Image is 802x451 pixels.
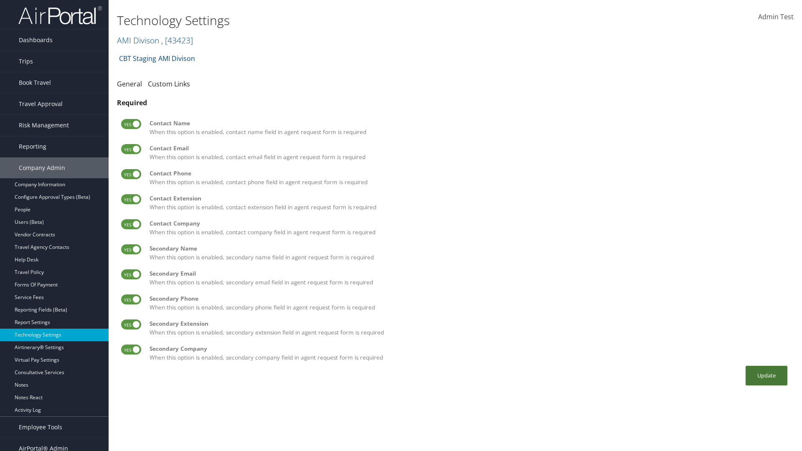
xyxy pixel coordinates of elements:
label: When this option is enabled, contact extension field in agent request form is required [150,194,789,211]
label: When this option is enabled, secondary company field in agent request form is required [150,345,789,362]
div: Secondary Phone [150,294,789,303]
div: Contact Company [150,219,789,228]
a: Custom Links [148,79,190,89]
span: Travel Approval [19,94,63,114]
div: Secondary Email [150,269,789,278]
div: Contact Name [150,119,789,127]
button: Update [746,366,787,385]
label: When this option is enabled, secondary email field in agent request form is required [150,269,789,286]
div: Contact Email [150,144,789,152]
label: When this option is enabled, secondary phone field in agent request form is required [150,294,789,312]
label: When this option is enabled, contact phone field in agent request form is required [150,169,789,186]
div: Contact Phone [150,169,789,177]
span: Dashboards [19,30,53,51]
label: When this option is enabled, contact company field in agent request form is required [150,219,789,236]
div: Secondary Company [150,345,789,353]
span: Admin Test [758,12,794,21]
span: Trips [19,51,33,72]
span: Company Admin [19,157,65,178]
img: airportal-logo.png [18,5,102,25]
h1: Technology Settings [117,12,568,29]
a: CBT Staging [119,50,156,67]
span: , [ 43423 ] [161,35,193,46]
label: When this option is enabled, contact name field in agent request form is required [150,119,789,136]
span: Book Travel [19,72,51,93]
a: AMI Divison [117,35,193,46]
label: When this option is enabled, secondary name field in agent request form is required [150,244,789,261]
div: Required [117,98,794,108]
a: AMI Divison [158,50,195,67]
span: Risk Management [19,115,69,136]
div: Contact Extension [150,194,789,203]
label: When this option is enabled, secondary extension field in agent request form is required [150,319,789,337]
span: Employee Tools [19,417,62,438]
span: Reporting [19,136,46,157]
a: Admin Test [758,4,794,30]
div: Secondary Name [150,244,789,253]
a: General [117,79,142,89]
label: When this option is enabled, contact email field in agent request form is required [150,144,789,161]
div: Secondary Extension [150,319,789,328]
